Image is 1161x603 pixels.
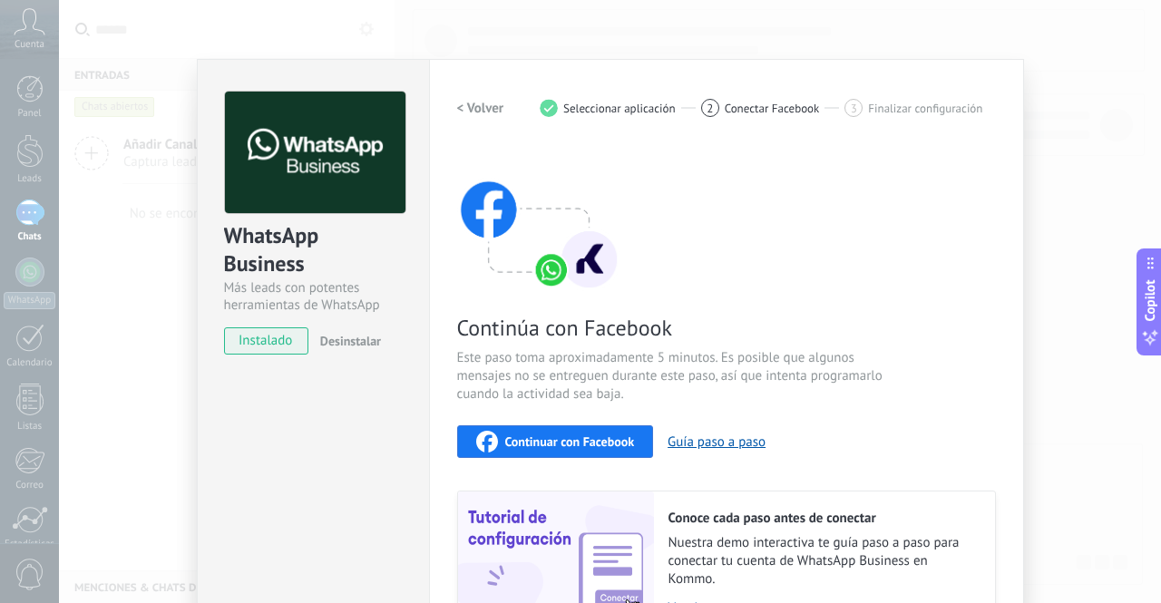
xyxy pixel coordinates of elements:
span: Copilot [1141,279,1159,321]
span: Desinstalar [320,333,381,349]
button: < Volver [457,92,504,124]
button: Desinstalar [313,327,381,355]
span: 3 [851,101,857,116]
h2: < Volver [457,100,504,117]
span: instalado [225,327,307,355]
div: WhatsApp Business [224,221,403,279]
div: Más leads con potentes herramientas de WhatsApp [224,279,403,314]
span: Nuestra demo interactiva te guía paso a paso para conectar tu cuenta de WhatsApp Business en Kommo. [668,534,977,588]
img: logo_main.png [225,92,405,214]
button: Guía paso a paso [668,433,766,451]
img: connect with facebook [457,146,620,291]
span: Continúa con Facebook [457,314,889,342]
span: Finalizar configuración [868,102,982,115]
h2: Conoce cada paso antes de conectar [668,510,977,527]
span: 2 [707,101,713,116]
span: Continuar con Facebook [505,435,635,448]
button: Continuar con Facebook [457,425,654,458]
span: Conectar Facebook [725,102,820,115]
span: Seleccionar aplicación [563,102,676,115]
span: Este paso toma aproximadamente 5 minutos. Es posible que algunos mensajes no se entreguen durante... [457,349,889,404]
